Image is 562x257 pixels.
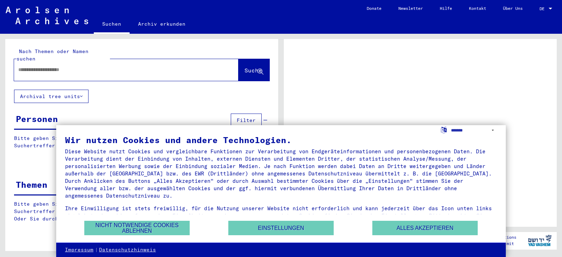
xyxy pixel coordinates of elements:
[14,200,269,223] p: Bitte geben Sie einen Suchbegriff ein oder nutzen Sie die Filter, um Suchertreffer zu erhalten. O...
[440,126,447,133] label: Sprache auswählen
[372,221,478,235] button: Alles akzeptieren
[16,178,47,191] div: Themen
[94,15,130,34] a: Suchen
[130,15,194,32] a: Archiv erkunden
[6,7,88,24] img: Arolsen_neg.svg
[244,67,262,74] span: Suche
[14,90,89,103] button: Archival tree units
[65,246,93,253] a: Impressum
[527,232,553,249] img: yv_logo.png
[17,48,89,62] mat-label: Nach Themen oder Namen suchen
[237,117,256,123] span: Filter
[65,148,497,199] div: Diese Website nutzt Cookies und vergleichbare Funktionen zur Verarbeitung von Endgeräteinformatio...
[65,136,497,144] div: Wir nutzen Cookies und andere Technologien.
[238,59,269,81] button: Suche
[84,221,190,235] button: Nicht notwendige Cookies ablehnen
[65,205,497,227] div: Ihre Einwilligung ist stets freiwillig, für die Nutzung unserer Website nicht erforderlich und ka...
[14,135,269,149] p: Bitte geben Sie einen Suchbegriff ein oder nutzen Sie die Filter, um Suchertreffer zu erhalten.
[451,125,497,135] select: Sprache auswählen
[99,246,156,253] a: Datenschutzhinweis
[540,6,547,11] span: DE
[231,114,262,127] button: Filter
[228,221,334,235] button: Einstellungen
[16,113,58,125] div: Personen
